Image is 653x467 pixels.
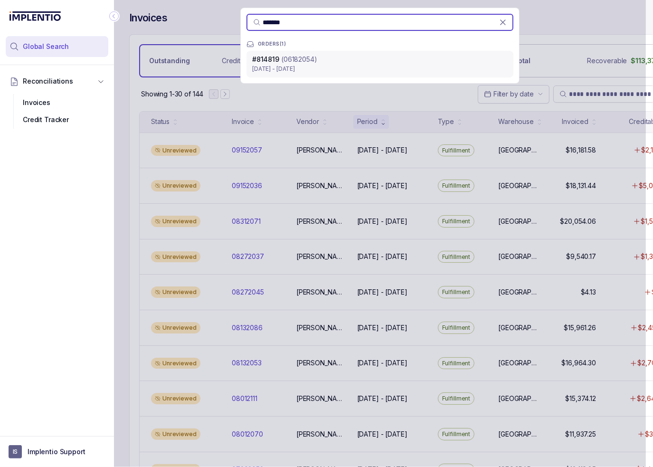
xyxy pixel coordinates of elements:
[23,42,69,51] span: Global Search
[28,447,85,457] p: Implentio Support
[23,76,73,86] span: Reconciliations
[108,10,120,22] div: Collapse Icon
[6,92,108,131] div: Reconciliations
[258,41,286,47] p: ORDERS ( 1 )
[6,71,108,92] button: Reconciliations
[13,111,101,128] div: Credit Tracker
[252,55,279,63] span: #814819
[9,445,22,458] span: User initials
[281,55,317,64] p: (06182054)
[252,64,508,74] p: [DATE] - [DATE]
[13,94,101,111] div: Invoices
[9,445,105,458] button: User initialsImplentio Support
